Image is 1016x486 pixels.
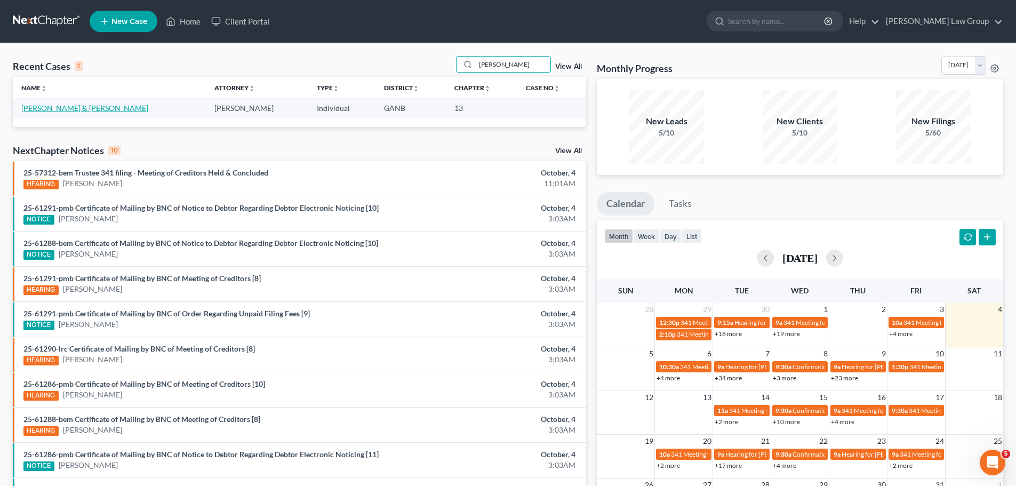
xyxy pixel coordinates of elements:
[715,374,742,382] a: +34 more
[21,84,47,92] a: Nameunfold_more
[59,249,118,259] a: [PERSON_NAME]
[993,391,1003,404] span: 18
[881,12,1003,31] a: [PERSON_NAME] Law Group
[773,418,800,426] a: +10 more
[476,57,550,72] input: Search by name...
[23,415,260,424] a: 25-61288-bem Certificate of Mailing by BNC of Meeting of Creditors [8]
[818,435,829,448] span: 22
[997,303,1003,316] span: 4
[644,435,654,448] span: 19
[446,98,517,118] td: 13
[842,363,981,371] span: Hearing for [PERSON_NAME] & [PERSON_NAME]
[59,460,118,471] a: [PERSON_NAME]
[793,363,971,371] span: Confirmation Hearing for [PERSON_NAME] & [PERSON_NAME]
[41,85,47,92] i: unfold_more
[618,286,634,295] span: Sun
[760,391,771,404] span: 14
[773,374,796,382] a: +3 more
[657,374,680,382] a: +4 more
[760,303,771,316] span: 30
[398,460,575,471] div: 3:03AM
[59,213,118,224] a: [PERSON_NAME]
[967,286,981,295] span: Sat
[108,146,121,155] div: 10
[333,85,339,92] i: unfold_more
[657,461,680,469] a: +2 more
[775,450,791,458] span: 9:30a
[791,286,809,295] span: Wed
[717,318,733,326] span: 9:15a
[892,318,902,326] span: 10a
[63,178,122,189] a: [PERSON_NAME]
[850,286,866,295] span: Thu
[484,85,491,92] i: unfold_more
[384,84,419,92] a: Districtunfold_more
[980,450,1005,475] iframe: Intercom live chat
[729,407,825,415] span: 341 Meeting for [PERSON_NAME]
[398,319,575,330] div: 3:03AM
[834,450,841,458] span: 9a
[398,273,575,284] div: October, 4
[398,414,575,425] div: October, 4
[760,435,771,448] span: 21
[706,347,713,360] span: 6
[23,461,54,471] div: NOTICE
[398,354,575,365] div: 3:03AM
[763,115,837,128] div: New Clients
[934,435,945,448] span: 24
[660,229,682,243] button: day
[717,450,724,458] span: 9a
[717,407,728,415] span: 11a
[725,363,809,371] span: Hearing for [PERSON_NAME]
[900,450,996,458] span: 341 Meeting for [PERSON_NAME]
[23,250,54,260] div: NOTICE
[63,425,122,435] a: [PERSON_NAME]
[659,318,679,326] span: 12:30p
[773,461,796,469] a: +4 more
[206,98,308,118] td: [PERSON_NAME]
[214,84,255,92] a: Attorneyunfold_more
[1002,450,1010,458] span: 5
[818,391,829,404] span: 15
[63,284,122,294] a: [PERSON_NAME]
[682,229,702,243] button: list
[715,330,742,338] a: +18 more
[398,425,575,435] div: 3:03AM
[23,203,379,212] a: 25-61291-pmb Certificate of Mailing by BNC of Notice to Debtor Regarding Debtor Electronic Notici...
[783,318,879,326] span: 341 Meeting for [PERSON_NAME]
[896,115,971,128] div: New Filings
[889,461,913,469] a: +2 more
[725,450,809,458] span: Hearing for [PERSON_NAME]
[842,450,925,458] span: Hearing for [PERSON_NAME]
[398,344,575,354] div: October, 4
[993,347,1003,360] span: 11
[633,229,660,243] button: week
[13,144,121,157] div: NextChapter Notices
[834,407,841,415] span: 9a
[675,286,693,295] span: Mon
[398,379,575,389] div: October, 4
[896,128,971,138] div: 5/60
[993,435,1003,448] span: 25
[644,391,654,404] span: 12
[398,213,575,224] div: 3:03AM
[23,426,59,436] div: HEARING
[23,321,54,330] div: NOTICE
[773,330,800,338] a: +19 more
[728,11,826,31] input: Search by name...
[23,180,59,189] div: HEARING
[526,84,560,92] a: Case Nounfold_more
[763,128,837,138] div: 5/10
[822,347,829,360] span: 8
[413,85,419,92] i: unfold_more
[659,450,670,458] span: 10a
[23,379,265,388] a: 25-61286-pmb Certificate of Mailing by BNC of Meeting of Creditors [10]
[702,391,713,404] span: 13
[831,374,858,382] a: +23 more
[398,284,575,294] div: 3:03AM
[680,363,776,371] span: 341 Meeting for [PERSON_NAME]
[23,285,59,295] div: HEARING
[681,318,809,326] span: 341 Meeting for [PERSON_NAME][US_STATE]
[876,435,887,448] span: 23
[597,192,654,216] a: Calendar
